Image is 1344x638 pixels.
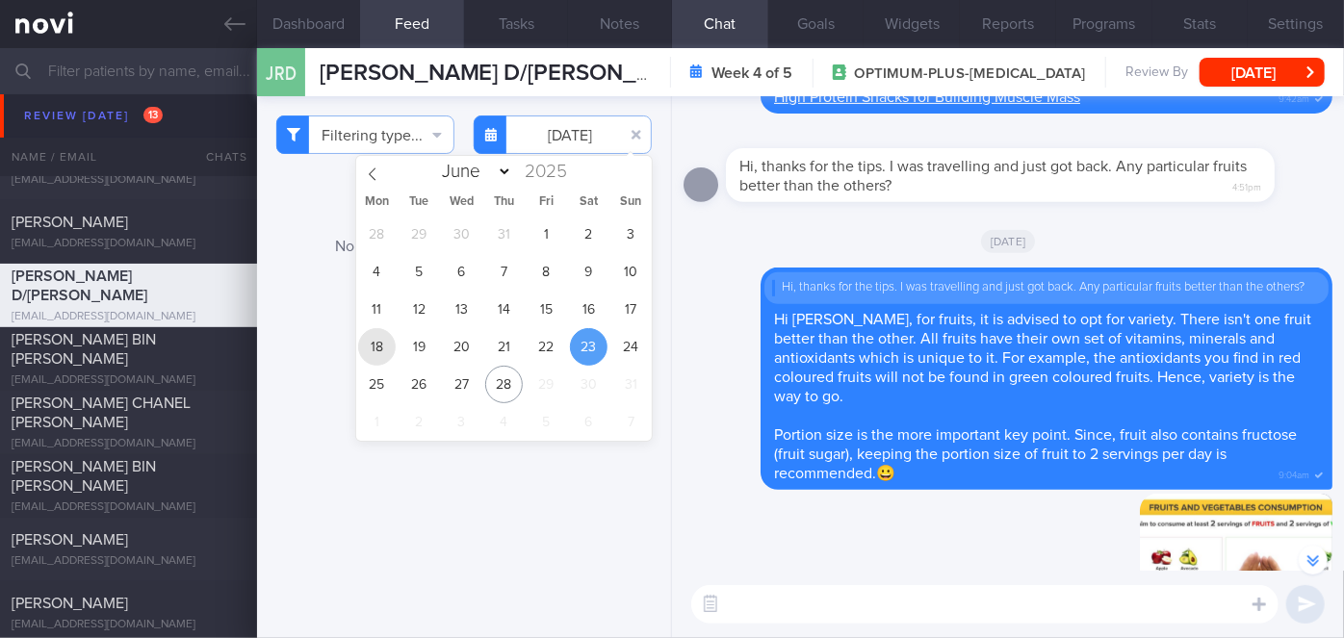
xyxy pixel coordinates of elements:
[401,328,438,366] span: August 19, 2025
[712,64,793,83] strong: Week 4 of 5
[772,280,1321,295] div: Hi, thanks for the tips. I was travelling and just got back. Any particular fruits better than th...
[612,366,650,403] span: August 31, 2025
[358,216,396,253] span: July 28, 2025
[12,459,156,494] span: [PERSON_NAME] BIN [PERSON_NAME]
[528,216,565,253] span: August 1, 2025
[739,159,1247,193] span: Hi, thanks for the tips. I was travelling and just got back. Any particular fruits better than th...
[401,403,438,441] span: September 2, 2025
[528,328,565,366] span: August 22, 2025
[12,618,246,632] div: [EMAIL_ADDRESS][DOMAIN_NAME]
[401,291,438,328] span: August 12, 2025
[482,196,525,209] span: Thu
[528,366,565,403] span: August 29, 2025
[1125,64,1188,82] span: Review By
[12,396,191,430] span: [PERSON_NAME] CHANEL [PERSON_NAME]
[612,291,650,328] span: August 17, 2025
[570,216,607,253] span: August 2, 2025
[1232,176,1261,194] span: 4:51pm
[528,403,565,441] span: September 5, 2025
[12,173,246,188] div: [EMAIL_ADDRESS][DOMAIN_NAME]
[12,237,246,251] div: [EMAIL_ADDRESS][DOMAIN_NAME]
[276,236,652,257] div: No logs for selected date and type filter
[401,366,438,403] span: August 26, 2025
[485,291,523,328] span: August 14, 2025
[1200,58,1325,87] button: [DATE]
[12,119,246,134] div: [EMAIL_ADDRESS][DOMAIN_NAME]
[12,215,128,230] span: [PERSON_NAME]
[358,366,396,403] span: August 25, 2025
[774,312,1311,404] span: Hi [PERSON_NAME], for fruits, it is advised to opt for variety. There isn't one fruit better than...
[570,328,607,366] span: August 23, 2025
[981,230,1036,253] span: [DATE]
[440,196,482,209] span: Wed
[358,403,396,441] span: September 1, 2025
[525,196,567,209] span: Fri
[855,64,1086,84] span: OPTIMUM-PLUS-[MEDICAL_DATA]
[252,37,310,111] div: JRD
[570,403,607,441] span: September 6, 2025
[398,196,440,209] span: Tue
[612,253,650,291] span: August 10, 2025
[12,532,128,548] span: [PERSON_NAME]
[570,253,607,291] span: August 9, 2025
[774,427,1297,481] span: Portion size is the more important key point. Since, fruit also contains fructose (fruit sugar), ...
[443,328,480,366] span: August 20, 2025
[567,196,609,209] span: Sat
[12,373,246,388] div: [EMAIL_ADDRESS][DOMAIN_NAME]
[12,151,128,166] span: [PERSON_NAME]
[443,291,480,328] span: August 13, 2025
[320,62,708,85] span: [PERSON_NAME] D/[PERSON_NAME]
[1279,464,1309,482] span: 9:04am
[401,253,438,291] span: August 5, 2025
[12,596,128,611] span: [PERSON_NAME]
[443,366,480,403] span: August 27, 2025
[12,310,246,324] div: [EMAIL_ADDRESS][DOMAIN_NAME]
[485,253,523,291] span: August 7, 2025
[12,554,246,569] div: [EMAIL_ADDRESS][DOMAIN_NAME]
[356,196,399,209] span: Mon
[1279,88,1309,106] span: 9:42am
[528,253,565,291] span: August 8, 2025
[443,253,480,291] span: August 6, 2025
[358,328,396,366] span: August 18, 2025
[570,366,607,403] span: August 30, 2025
[570,291,607,328] span: August 16, 2025
[528,291,565,328] span: August 15, 2025
[401,216,438,253] span: July 29, 2025
[358,291,396,328] span: August 11, 2025
[609,196,652,209] span: Sun
[443,216,480,253] span: July 30, 2025
[485,328,523,366] span: August 21, 2025
[276,115,454,154] button: Filtering type...
[485,216,523,253] span: July 31, 2025
[485,366,523,403] span: August 28, 2025
[612,216,650,253] span: August 3, 2025
[612,403,650,441] span: September 7, 2025
[485,403,523,441] span: September 4, 2025
[774,89,1080,105] a: High Protein Snacks for Building Muscle Mass
[443,403,480,441] span: September 3, 2025
[12,268,147,303] span: [PERSON_NAME] D/[PERSON_NAME]
[12,500,246,515] div: [EMAIL_ADDRESS][DOMAIN_NAME]
[612,328,650,366] span: August 24, 2025
[12,332,156,367] span: [PERSON_NAME] BIN [PERSON_NAME]
[432,162,512,182] select: Month
[12,437,246,451] div: [EMAIL_ADDRESS][DOMAIN_NAME]
[358,253,396,291] span: August 4, 2025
